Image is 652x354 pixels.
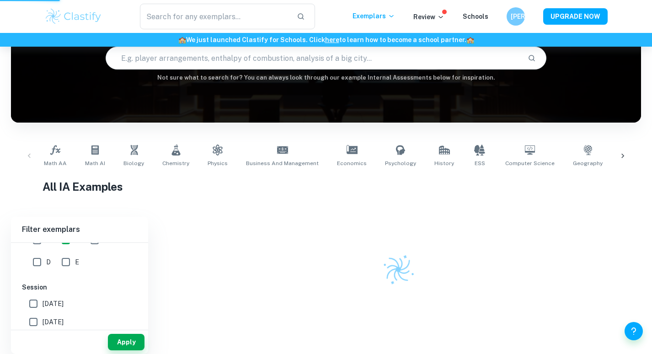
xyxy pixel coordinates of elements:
[524,50,540,66] button: Search
[178,36,186,43] span: 🏫
[46,257,51,267] span: D
[434,159,454,167] span: History
[140,4,289,29] input: Search for any exemplars...
[543,8,608,25] button: UPGRADE NOW
[43,317,64,327] span: [DATE]
[123,159,144,167] span: Biology
[413,12,444,22] p: Review
[11,73,641,82] h6: Not sure what to search for? You can always look through our example Internal Assessments below f...
[108,334,144,350] button: Apply
[2,35,650,45] h6: We just launched Clastify for Schools. Click to learn how to become a school partner.
[43,178,609,195] h1: All IA Examples
[22,282,137,292] h6: Session
[466,36,474,43] span: 🏫
[85,159,105,167] span: Math AI
[377,248,419,290] img: Clastify logo
[208,159,228,167] span: Physics
[573,159,603,167] span: Geography
[325,36,339,43] a: here
[44,7,102,26] img: Clastify logo
[337,159,367,167] span: Economics
[353,11,395,21] p: Exemplars
[511,11,521,21] h6: [PERSON_NAME]
[106,45,521,71] input: E.g. player arrangements, enthalpy of combustion, analysis of a big city...
[385,159,416,167] span: Psychology
[162,159,189,167] span: Chemistry
[44,159,67,167] span: Math AA
[75,257,79,267] span: E
[625,322,643,340] button: Help and Feedback
[505,159,555,167] span: Computer Science
[246,159,319,167] span: Business and Management
[463,13,488,20] a: Schools
[43,299,64,309] span: [DATE]
[475,159,485,167] span: ESS
[507,7,525,26] button: [PERSON_NAME]
[11,217,148,242] h6: Filter exemplars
